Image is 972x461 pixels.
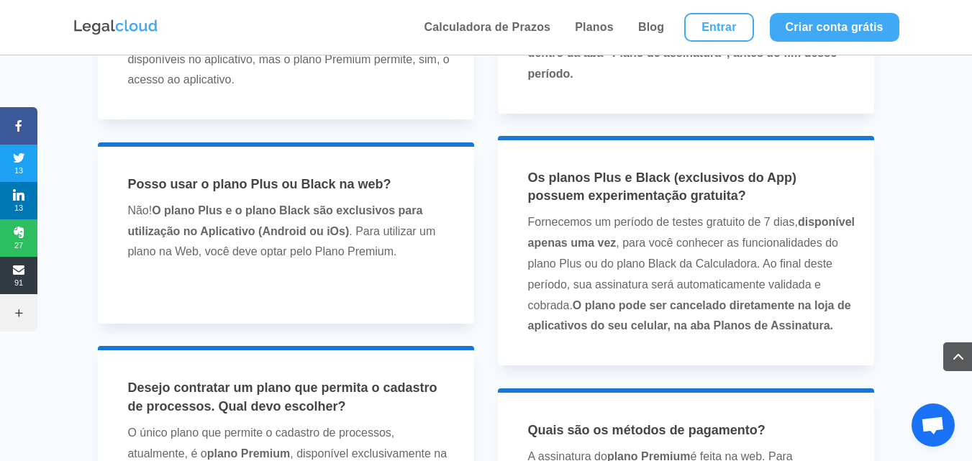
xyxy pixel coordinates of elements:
[127,204,422,237] b: O plano Plus e o plano Black são exclusivos para utilização no Aplicativo (Android ou iOs)
[528,299,851,332] strong: O plano pode ser cancelado diretamente na loja de aplicativos do seu celular, na aba Planos de As...
[912,403,955,447] a: Bate-papo aberto
[127,201,455,274] p: Não! . Para utilizar um plano na Web, você deve optar pelo Plano Premium.
[127,29,455,91] p: Nem todas as funcionalidades do plano Premium da Web estão disponíveis no aplicativo, mas o plano...
[528,423,766,437] span: Quais são os métodos de pagamento?
[528,170,796,203] span: Os planos Plus e Black (exclusivos do App) possuem experimentação gratuita?
[73,18,159,37] img: Logo da Legalcloud
[207,447,291,460] strong: plano Premium
[127,380,437,413] span: Desejo contratar um plano que permita o cadastro de processos. Qual devo escolher?
[528,212,855,337] p: Fornecemos um período de testes gratuito de 7 dias, , para você conhecer as funcionalidades do pl...
[770,13,899,42] a: Criar conta grátis
[684,13,753,42] a: Entrar
[127,177,391,191] span: Posso usar o plano Plus ou Black na web?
